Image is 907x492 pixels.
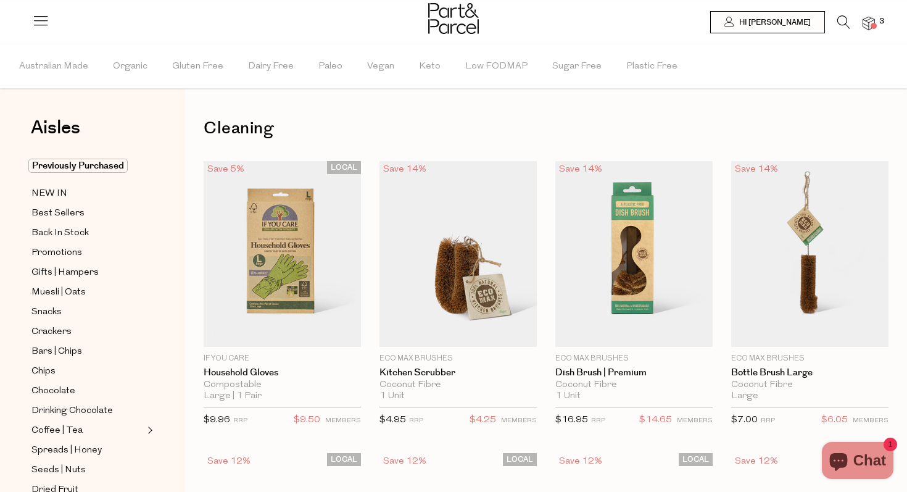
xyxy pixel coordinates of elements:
[204,114,888,143] h1: Cleaning
[144,423,153,438] button: Expand/Collapse Coffee | Tea
[555,380,713,391] div: Coconut Fibre
[419,45,441,88] span: Keto
[465,45,528,88] span: Low FODMAP
[501,417,537,424] small: MEMBERS
[379,161,537,347] img: Kitchen Scrubber
[31,186,144,201] a: NEW IN
[204,391,262,402] span: Large | 1 Pair
[294,412,320,428] span: $9.50
[679,453,713,466] span: LOCAL
[31,403,144,419] a: Drinking Chocolate
[31,344,144,359] a: Bars | Chips
[428,3,479,34] img: Part&Parcel
[31,423,83,438] span: Coffee | Tea
[31,384,75,399] span: Chocolate
[31,383,144,399] a: Chocolate
[31,186,67,201] span: NEW IN
[31,463,86,478] span: Seeds | Nuts
[318,45,342,88] span: Paleo
[113,45,147,88] span: Organic
[28,159,128,173] span: Previously Purchased
[731,367,888,378] a: Bottle Brush Large
[31,206,85,221] span: Best Sellers
[379,353,537,364] p: Eco Max Brushes
[731,391,758,402] span: Large
[327,161,361,174] span: LOCAL
[325,417,361,424] small: MEMBERS
[233,417,247,424] small: RRP
[31,344,82,359] span: Bars | Chips
[503,453,537,466] span: LOCAL
[379,380,537,391] div: Coconut Fibre
[31,364,144,379] a: Chips
[379,415,406,425] span: $4.95
[736,17,811,28] span: Hi [PERSON_NAME]
[31,443,102,458] span: Spreads | Honey
[555,161,713,347] img: Dish Brush | Premium
[731,161,782,178] div: Save 14%
[31,246,82,261] span: Promotions
[31,423,144,438] a: Coffee | Tea
[204,367,361,378] a: Household Gloves
[555,415,588,425] span: $16.95
[379,391,405,402] span: 1 Unit
[31,305,62,320] span: Snacks
[731,161,888,347] img: Bottle Brush Large
[31,364,56,379] span: Chips
[31,225,144,241] a: Back In Stock
[204,415,230,425] span: $9.96
[31,443,144,458] a: Spreads | Honey
[876,16,887,27] span: 3
[731,353,888,364] p: Eco Max Brushes
[172,45,223,88] span: Gluten Free
[31,265,144,280] a: Gifts | Hampers
[31,119,80,149] a: Aisles
[731,453,782,470] div: Save 12%
[639,412,672,428] span: $14.65
[731,380,888,391] div: Coconut Fibre
[761,417,775,424] small: RRP
[31,325,72,340] span: Crackers
[677,417,713,424] small: MEMBERS
[327,453,361,466] span: LOCAL
[31,114,80,141] span: Aisles
[853,417,888,424] small: MEMBERS
[710,11,825,33] a: Hi [PERSON_NAME]
[555,161,606,178] div: Save 14%
[821,412,848,428] span: $6.05
[367,45,394,88] span: Vegan
[204,453,254,470] div: Save 12%
[552,45,602,88] span: Sugar Free
[731,415,758,425] span: $7.00
[470,412,496,428] span: $4.25
[204,161,248,178] div: Save 5%
[379,453,430,470] div: Save 12%
[31,265,99,280] span: Gifts | Hampers
[204,161,361,347] img: Household Gloves
[204,380,361,391] div: Compostable
[31,206,144,221] a: Best Sellers
[31,285,86,300] span: Muesli | Oats
[248,45,294,88] span: Dairy Free
[626,45,677,88] span: Plastic Free
[818,442,897,482] inbox-online-store-chat: Shopify online store chat
[31,324,144,340] a: Crackers
[555,367,713,378] a: Dish Brush | Premium
[555,353,713,364] p: Eco Max Brushes
[31,245,144,261] a: Promotions
[555,391,581,402] span: 1 Unit
[409,417,423,424] small: RRP
[863,17,875,30] a: 3
[31,462,144,478] a: Seeds | Nuts
[31,285,144,300] a: Muesli | Oats
[31,304,144,320] a: Snacks
[31,159,144,173] a: Previously Purchased
[555,453,606,470] div: Save 12%
[379,367,537,378] a: Kitchen Scrubber
[31,226,89,241] span: Back In Stock
[31,404,113,419] span: Drinking Chocolate
[591,417,605,424] small: RRP
[204,353,361,364] p: If You Care
[19,45,88,88] span: Australian Made
[379,161,430,178] div: Save 14%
